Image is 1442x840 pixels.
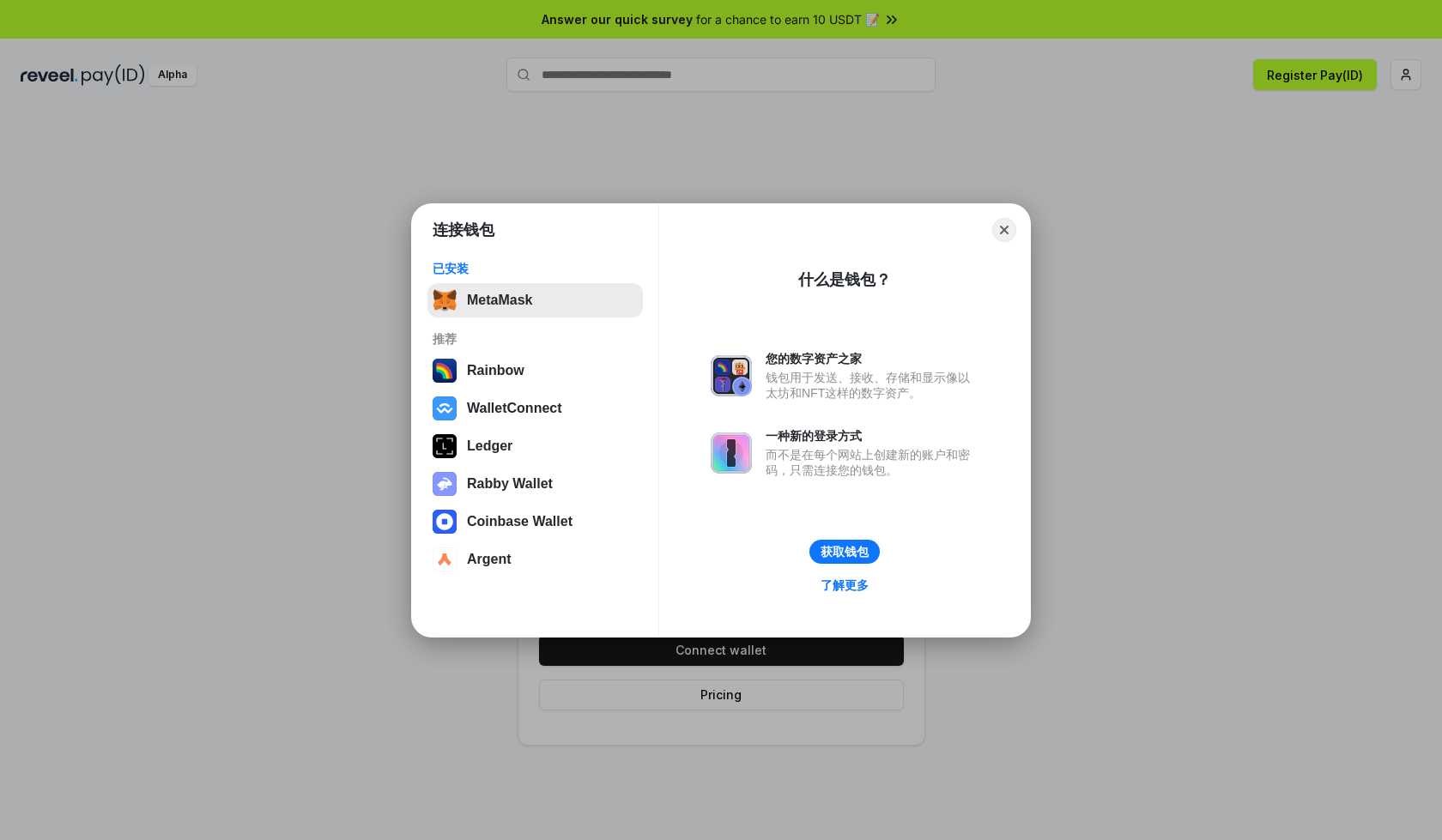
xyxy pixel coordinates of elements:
[433,434,457,458] img: svg+xml,%3Csvg%20xmlns%3D%22http%3A%2F%2Fwww.w3.org%2F2000%2Fsvg%22%20width%3D%2228%22%20height%3...
[467,552,512,567] div: Argent
[467,293,532,308] div: MetaMask
[467,438,512,454] div: Ledger
[711,355,752,396] img: svg+xml,%3Csvg%20xmlns%3D%22http%3A%2F%2Fwww.w3.org%2F2000%2Fsvg%22%20fill%3D%22none%22%20viewBox...
[433,359,457,383] img: svg+xml,%3Csvg%20width%3D%22120%22%20height%3D%22120%22%20viewBox%3D%220%200%20120%20120%22%20fil...
[467,476,553,492] div: Rabby Wallet
[992,218,1016,242] button: Close
[427,505,643,539] button: Coinbase Wallet
[810,574,879,596] a: 了解更多
[427,467,643,501] button: Rabby Wallet
[711,432,752,474] img: svg+xml,%3Csvg%20xmlns%3D%22http%3A%2F%2Fwww.w3.org%2F2000%2Fsvg%22%20fill%3D%22none%22%20viewBox...
[433,547,457,571] img: svg+xml,%3Csvg%20width%3D%2228%22%20height%3D%2228%22%20viewBox%3D%220%200%2028%2028%22%20fill%3D...
[427,429,643,463] button: Ledger
[467,363,524,378] div: Rainbow
[798,269,891,290] div: 什么是钱包？
[467,514,573,529] div: Coinbase Wallet
[821,577,869,593] div: 了解更多
[433,288,457,312] img: svg+xml,%3Csvg%20fill%3D%22none%22%20height%3D%2233%22%20viewBox%3D%220%200%2035%2033%22%20width%...
[427,542,643,577] button: Argent
[433,472,457,496] img: svg+xml,%3Csvg%20xmlns%3D%22http%3A%2F%2Fwww.w3.org%2F2000%2Fsvg%22%20fill%3D%22none%22%20viewBox...
[433,331,638,347] div: 推荐
[766,351,978,366] div: 您的数字资产之家
[427,354,643,388] button: Rainbow
[766,428,978,444] div: 一种新的登录方式
[433,261,638,276] div: 已安装
[766,370,978,401] div: 钱包用于发送、接收、存储和显示像以太坊和NFT这样的数字资产。
[433,510,457,534] img: svg+xml,%3Csvg%20width%3D%2228%22%20height%3D%2228%22%20viewBox%3D%220%200%2028%2028%22%20fill%3D...
[427,391,643,426] button: WalletConnect
[766,447,978,478] div: 而不是在每个网站上创建新的账户和密码，只需连接您的钱包。
[809,540,880,564] button: 获取钱包
[433,220,494,240] h1: 连接钱包
[821,544,869,559] div: 获取钱包
[433,396,457,420] img: svg+xml,%3Csvg%20width%3D%2228%22%20height%3D%2228%22%20viewBox%3D%220%200%2028%2028%22%20fill%3D...
[467,401,562,416] div: WalletConnect
[427,283,643,317] button: MetaMask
